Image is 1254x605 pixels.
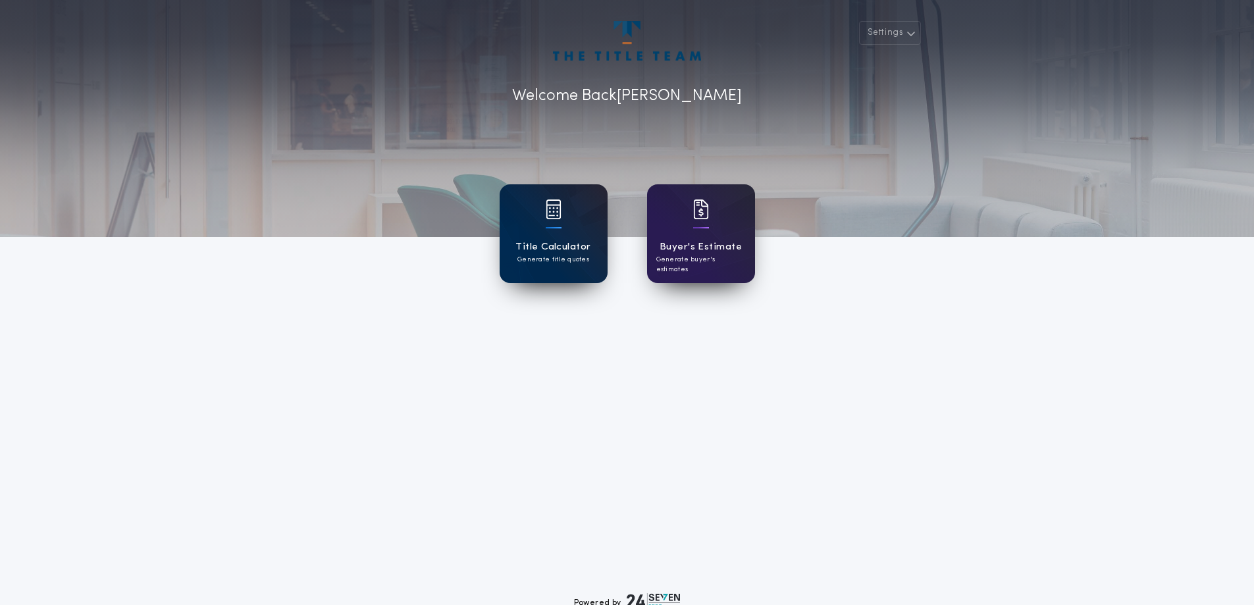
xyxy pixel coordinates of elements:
[647,184,755,283] a: card iconBuyer's EstimateGenerate buyer's estimates
[517,255,589,265] p: Generate title quotes
[512,84,742,108] p: Welcome Back [PERSON_NAME]
[859,21,921,45] button: Settings
[693,199,709,219] img: card icon
[500,184,608,283] a: card iconTitle CalculatorGenerate title quotes
[660,240,742,255] h1: Buyer's Estimate
[546,199,562,219] img: card icon
[656,255,746,275] p: Generate buyer's estimates
[515,240,590,255] h1: Title Calculator
[553,21,700,61] img: account-logo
